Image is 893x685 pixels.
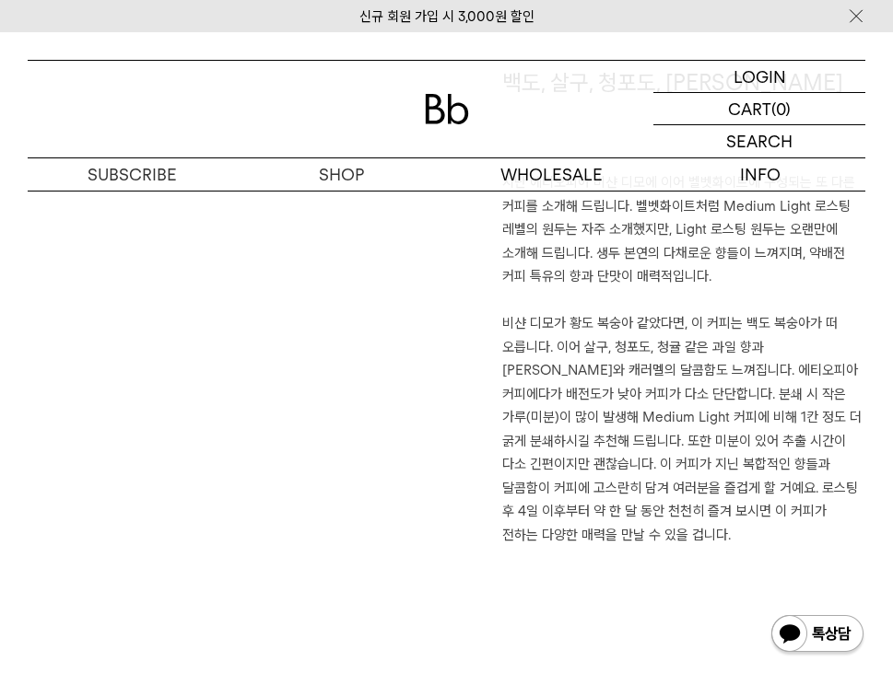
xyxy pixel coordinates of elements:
a: LOGIN [653,61,865,93]
p: INFO [656,158,865,191]
p: (0) [771,93,791,124]
a: SHOP [237,158,446,191]
p: 지난 에티오피아 비샨 디모에 이어 벨벳화이트에 구성되는 또 다른 커피를 소개해 드립니다. 벨벳화이트처럼 Medium Light 로스팅 레벨의 원두는 자주 소개했지만, Ligh... [502,171,866,547]
a: 신규 회원 가입 시 3,000원 할인 [359,8,535,25]
a: CART (0) [653,93,865,125]
a: SUBSCRIBE [28,158,237,191]
p: WHOLESALE [447,158,656,191]
p: CART [728,93,771,124]
img: 로고 [425,94,469,124]
p: SEARCH [726,125,793,157]
p: LOGIN [734,61,786,92]
img: 카카오톡 채널 1:1 채팅 버튼 [770,613,865,657]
